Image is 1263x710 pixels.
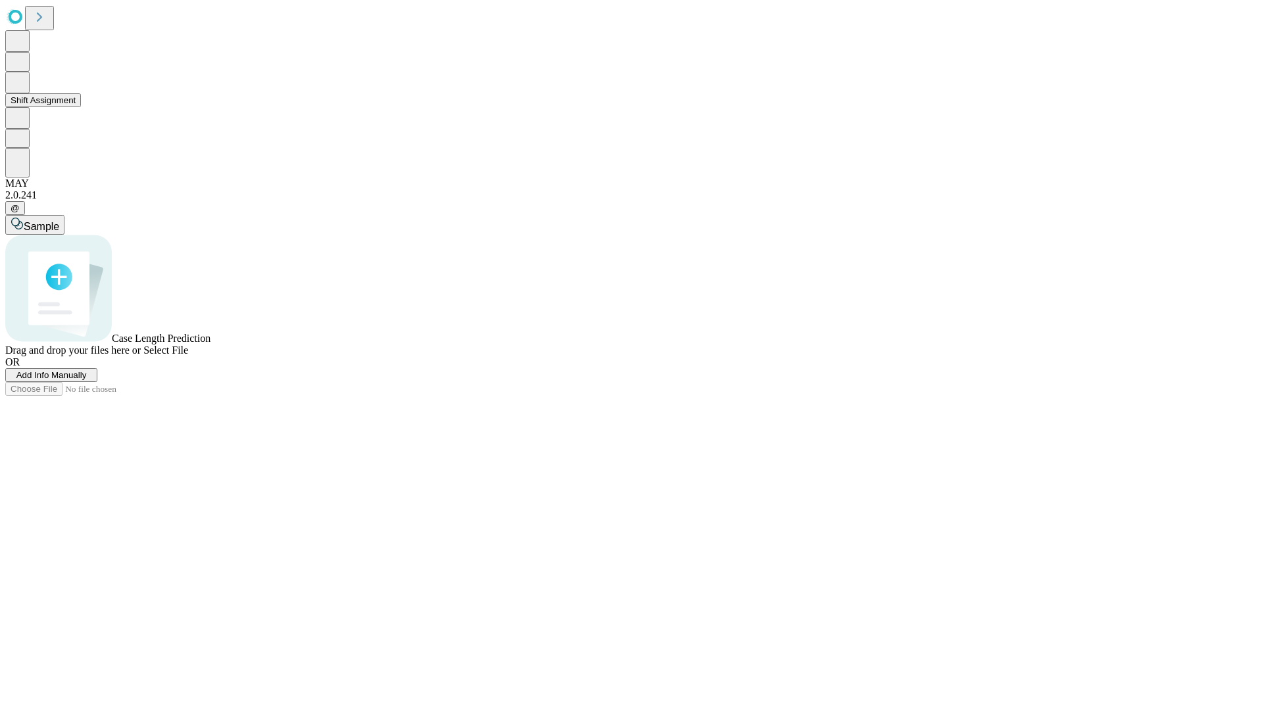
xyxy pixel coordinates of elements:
[143,344,188,356] span: Select File
[16,370,87,380] span: Add Info Manually
[11,203,20,213] span: @
[112,333,210,344] span: Case Length Prediction
[5,356,20,367] span: OR
[5,215,64,235] button: Sample
[24,221,59,232] span: Sample
[5,201,25,215] button: @
[5,177,1258,189] div: MAY
[5,368,97,382] button: Add Info Manually
[5,344,141,356] span: Drag and drop your files here or
[5,93,81,107] button: Shift Assignment
[5,189,1258,201] div: 2.0.241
